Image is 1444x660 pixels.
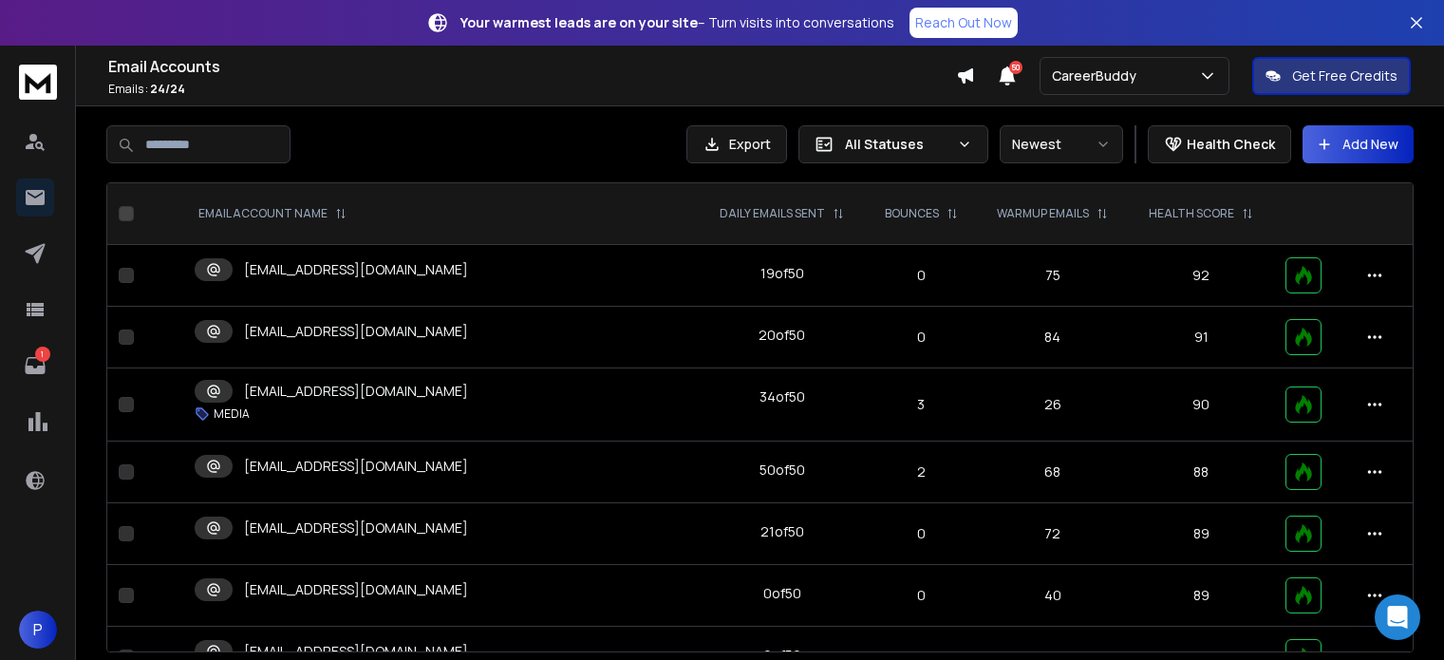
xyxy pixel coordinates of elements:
td: 91 [1129,307,1274,368]
p: WARMUP EMAILS [997,206,1089,221]
p: 1 [35,347,50,362]
div: Open Intercom Messenger [1375,594,1420,640]
button: P [19,611,57,649]
p: 2 [876,462,965,481]
p: 0 [876,266,965,285]
div: 19 of 50 [760,264,804,283]
p: HEALTH SCORE [1149,206,1234,221]
td: 75 [977,245,1129,307]
p: [EMAIL_ADDRESS][DOMAIN_NAME] [244,580,468,599]
div: 34 of 50 [760,387,805,406]
p: [EMAIL_ADDRESS][DOMAIN_NAME] [244,382,468,401]
div: 50 of 50 [760,461,805,480]
p: Health Check [1187,135,1275,154]
p: Reach Out Now [915,13,1012,32]
a: Reach Out Now [910,8,1018,38]
span: 24 / 24 [150,81,185,97]
p: 0 [876,524,965,543]
span: 50 [1009,61,1022,74]
p: CareerBuddy [1052,66,1144,85]
button: Get Free Credits [1252,57,1411,95]
td: 26 [977,368,1129,442]
p: – Turn visits into conversations [460,13,894,32]
button: Newest [1000,125,1123,163]
p: MEDIA [214,406,250,422]
div: EMAIL ACCOUNT NAME [198,206,347,221]
td: 68 [977,442,1129,503]
p: 3 [876,395,965,414]
a: 1 [16,347,54,385]
div: 0 of 50 [763,584,801,603]
div: 21 of 50 [760,522,804,541]
strong: Your warmest leads are on your site [460,13,698,31]
p: Emails : [108,82,956,97]
button: Health Check [1148,125,1291,163]
p: [EMAIL_ADDRESS][DOMAIN_NAME] [244,457,468,476]
td: 90 [1129,368,1274,442]
p: [EMAIL_ADDRESS][DOMAIN_NAME] [244,322,468,341]
p: [EMAIL_ADDRESS][DOMAIN_NAME] [244,260,468,279]
img: logo [19,65,57,100]
p: Get Free Credits [1292,66,1397,85]
p: BOUNCES [885,206,939,221]
button: Export [686,125,787,163]
p: All Statuses [845,135,949,154]
p: [EMAIL_ADDRESS][DOMAIN_NAME] [244,519,468,537]
td: 92 [1129,245,1274,307]
td: 84 [977,307,1129,368]
p: 0 [876,328,965,347]
div: 20 of 50 [759,326,805,345]
td: 89 [1129,565,1274,627]
td: 40 [977,565,1129,627]
button: Add New [1303,125,1414,163]
td: 72 [977,503,1129,565]
p: DAILY EMAILS SENT [720,206,825,221]
p: 0 [876,586,965,605]
td: 88 [1129,442,1274,503]
td: 89 [1129,503,1274,565]
h1: Email Accounts [108,55,956,78]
